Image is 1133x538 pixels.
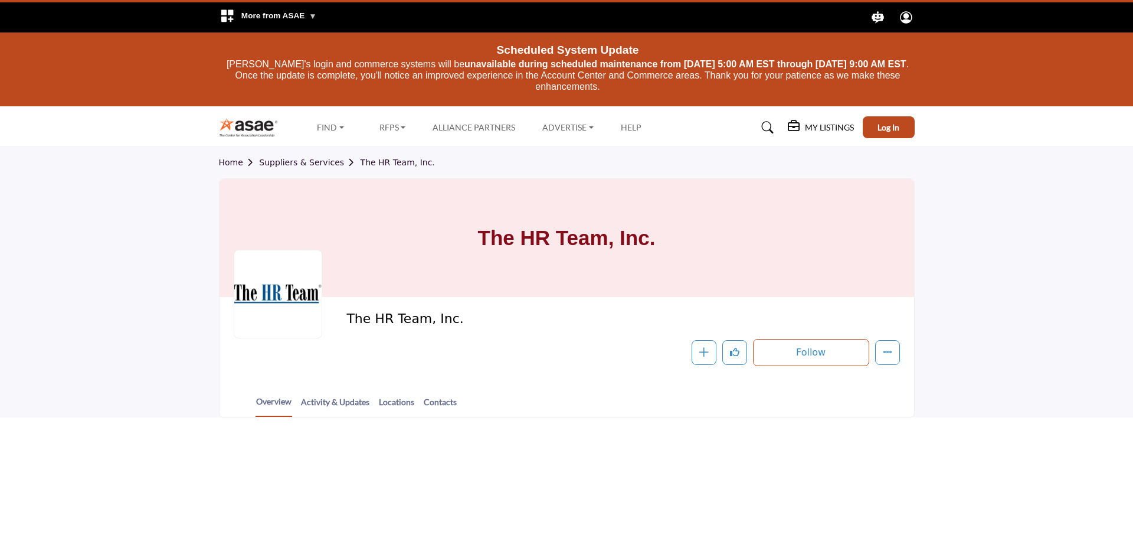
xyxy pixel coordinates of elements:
[433,122,515,132] a: Alliance Partners
[478,179,656,297] h1: The HR Team, Inc.
[423,396,457,416] a: Contacts
[753,339,869,366] button: Follow
[219,158,260,167] a: Home
[212,2,324,32] div: More from ASAE
[300,396,370,416] a: Activity & Updates
[346,311,671,327] h2: The HR Team, Inc.
[361,158,435,167] a: The HR Team, Inc.
[256,395,292,417] a: Overview
[875,340,900,365] button: More details
[534,119,602,136] a: Advertise
[877,122,899,132] span: Log In
[863,116,915,138] button: Log In
[309,119,352,136] a: Find
[259,158,360,167] a: Suppliers & Services
[788,120,854,135] div: My Listings
[722,340,747,365] button: Like
[750,118,781,137] a: Search
[464,59,906,69] strong: unavailable during scheduled maintenance from [DATE] 5:00 AM EST through [DATE] 9:00 AM EST
[219,118,284,137] img: site Logo
[621,122,641,132] a: Help
[805,122,854,133] h5: My Listings
[378,396,415,416] a: Locations
[371,119,414,136] a: RFPs
[222,38,913,58] div: Scheduled System Update
[222,58,913,93] p: [PERSON_NAME]'s login and commerce systems will be . Once the update is complete, you'll notice a...
[241,11,317,20] span: More from ASAE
